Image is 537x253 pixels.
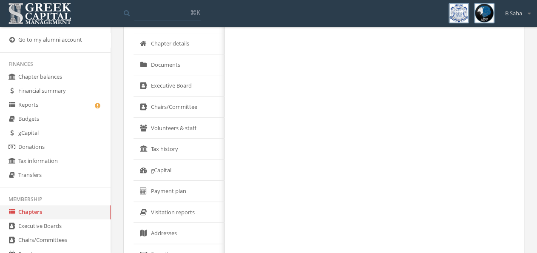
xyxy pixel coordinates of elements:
[134,75,224,97] a: Executive Board
[134,33,224,54] a: Chapter details
[134,54,224,76] a: Documents
[190,8,200,17] span: ⌘K
[134,97,224,118] a: Chairs/Committee
[134,223,224,244] a: Addresses
[134,160,224,181] a: gCapital
[500,3,531,17] div: B Saha
[134,181,224,202] a: Payment plan
[134,202,224,223] a: Visitation reports
[134,118,224,139] a: Volunteers & staff
[134,139,224,160] a: Tax history
[505,9,522,17] span: B Saha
